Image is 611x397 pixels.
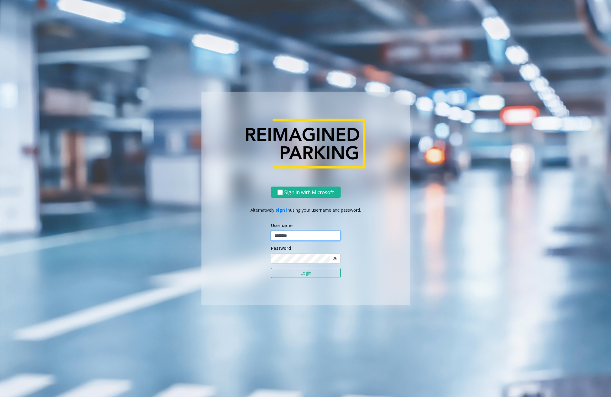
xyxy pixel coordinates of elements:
button: Login [271,268,341,278]
button: Sign in with Microsoft [271,187,341,198]
p: Alternatively, using your username and password. [207,207,404,213]
a: sign in [276,207,290,213]
label: Username [271,222,292,229]
label: Password [271,245,291,251]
